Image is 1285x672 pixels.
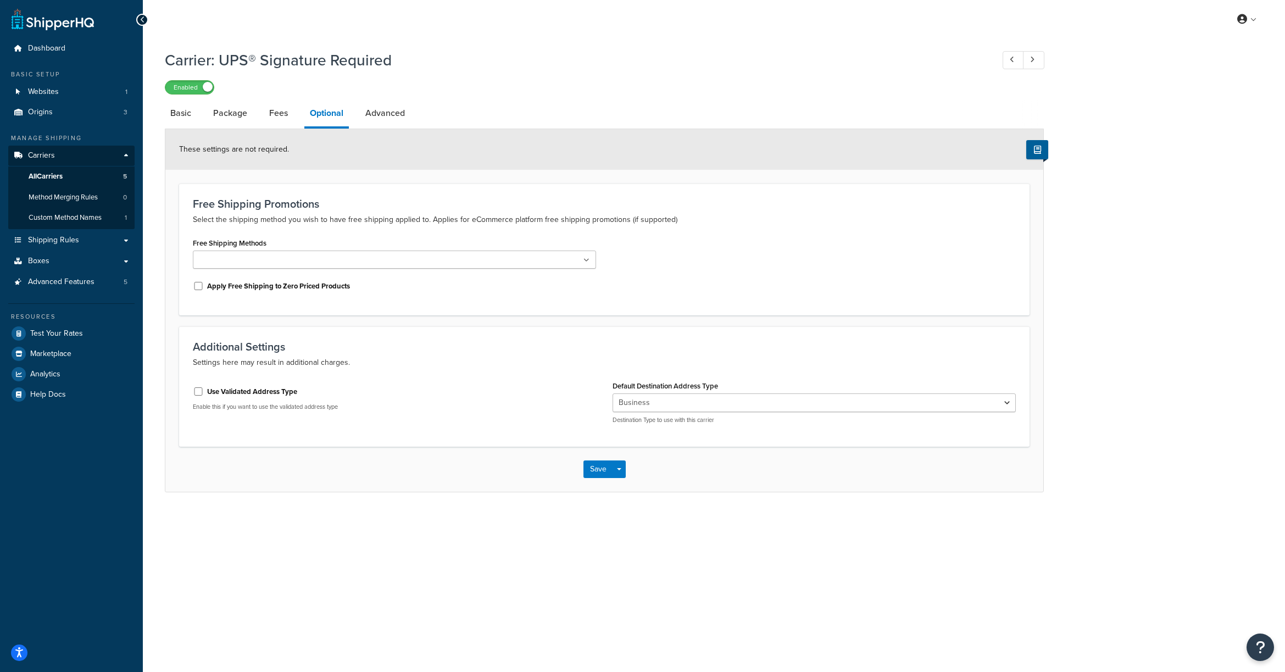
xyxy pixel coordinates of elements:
[125,87,127,97] span: 1
[30,390,66,399] span: Help Docs
[124,277,127,287] span: 5
[208,100,253,126] a: Package
[8,102,135,123] a: Origins3
[8,312,135,321] div: Resources
[28,44,65,53] span: Dashboard
[8,82,135,102] li: Websites
[28,277,94,287] span: Advanced Features
[1247,634,1274,661] button: Open Resource Center
[28,257,49,266] span: Boxes
[8,385,135,404] a: Help Docs
[583,460,613,478] button: Save
[8,364,135,384] a: Analytics
[8,272,135,292] li: Advanced Features
[124,108,127,117] span: 3
[8,208,135,228] li: Custom Method Names
[123,193,127,202] span: 0
[1023,51,1044,69] a: Next Record
[123,172,127,181] span: 5
[8,324,135,343] a: Test Your Rates
[8,208,135,228] a: Custom Method Names1
[613,416,1016,424] p: Destination Type to use with this carrier
[28,87,59,97] span: Websites
[8,102,135,123] li: Origins
[8,146,135,229] li: Carriers
[30,349,71,359] span: Marketplace
[8,82,135,102] a: Websites1
[8,230,135,251] a: Shipping Rules
[8,70,135,79] div: Basic Setup
[165,81,214,94] label: Enabled
[193,239,266,247] label: Free Shipping Methods
[30,370,60,379] span: Analytics
[8,251,135,271] a: Boxes
[28,108,53,117] span: Origins
[165,100,197,126] a: Basic
[613,382,718,390] label: Default Destination Address Type
[207,387,297,397] label: Use Validated Address Type
[8,134,135,143] div: Manage Shipping
[179,143,289,155] span: These settings are not required.
[29,213,102,223] span: Custom Method Names
[193,341,1016,353] h3: Additional Settings
[29,172,63,181] span: All Carriers
[30,329,83,338] span: Test Your Rates
[207,281,350,291] label: Apply Free Shipping to Zero Priced Products
[193,213,1016,226] p: Select the shipping method you wish to have free shipping applied to. Applies for eCommerce platf...
[28,151,55,160] span: Carriers
[165,49,982,71] h1: Carrier: UPS® Signature Required
[29,193,98,202] span: Method Merging Rules
[8,166,135,187] a: AllCarriers5
[8,344,135,364] a: Marketplace
[360,100,410,126] a: Advanced
[8,38,135,59] a: Dashboard
[193,356,1016,369] p: Settings here may result in additional charges.
[193,403,596,411] p: Enable this if you want to use the validated address type
[1003,51,1024,69] a: Previous Record
[28,236,79,245] span: Shipping Rules
[8,187,135,208] li: Method Merging Rules
[304,100,349,129] a: Optional
[125,213,127,223] span: 1
[1026,140,1048,159] button: Show Help Docs
[8,146,135,166] a: Carriers
[193,198,1016,210] h3: Free Shipping Promotions
[264,100,293,126] a: Fees
[8,187,135,208] a: Method Merging Rules0
[8,272,135,292] a: Advanced Features5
